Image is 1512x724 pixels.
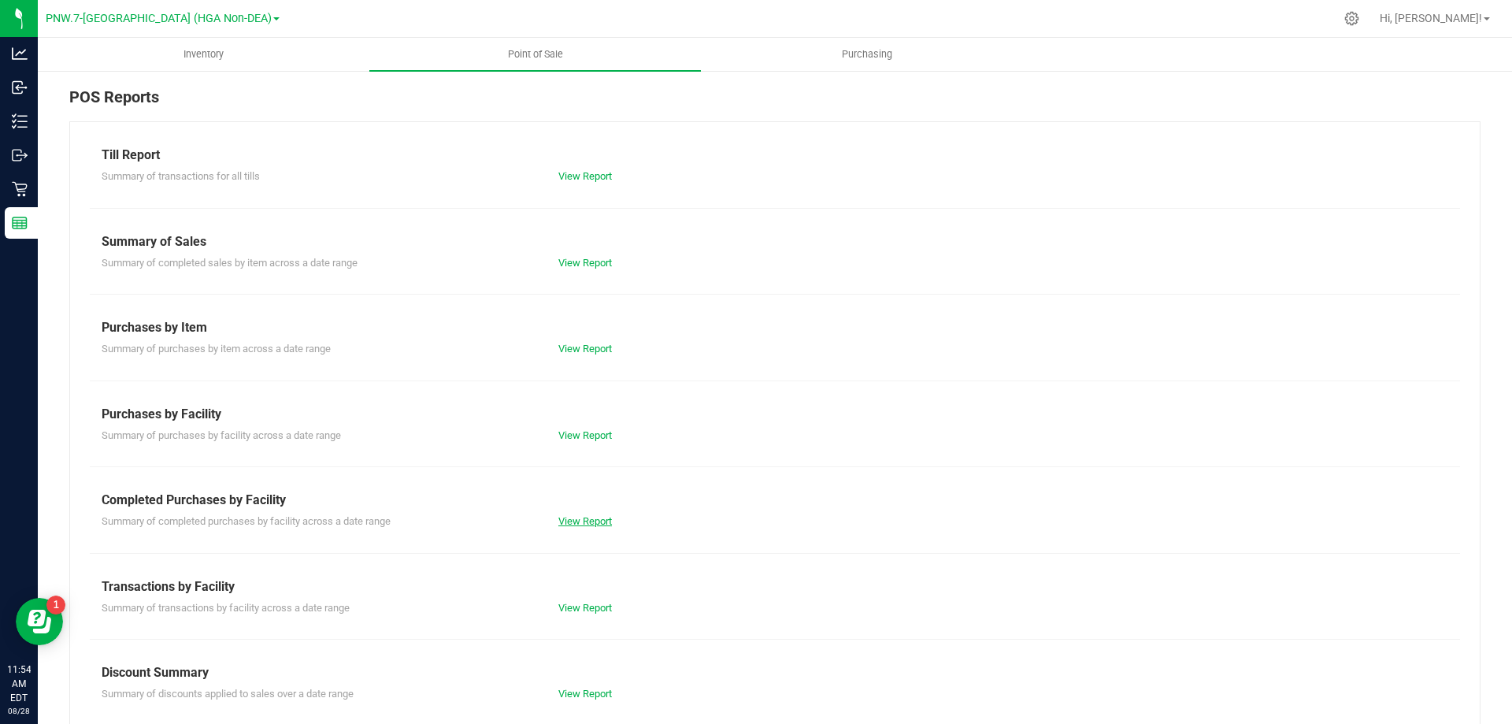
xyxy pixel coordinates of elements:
[102,257,358,269] span: Summary of completed sales by item across a date range
[102,663,1448,682] div: Discount Summary
[46,596,65,614] iframe: Resource center unread badge
[558,602,612,614] a: View Report
[102,515,391,527] span: Summary of completed purchases by facility across a date range
[1380,12,1482,24] span: Hi, [PERSON_NAME]!
[12,147,28,163] inline-svg: Outbound
[162,47,245,61] span: Inventory
[102,688,354,700] span: Summary of discounts applied to sales over a date range
[102,318,1448,337] div: Purchases by Item
[558,688,612,700] a: View Report
[102,146,1448,165] div: Till Report
[558,257,612,269] a: View Report
[558,343,612,355] a: View Report
[69,85,1480,121] div: POS Reports
[102,343,331,355] span: Summary of purchases by item across a date range
[102,429,341,441] span: Summary of purchases by facility across a date range
[12,80,28,95] inline-svg: Inbound
[102,491,1448,510] div: Completed Purchases by Facility
[102,577,1448,596] div: Transactions by Facility
[12,215,28,231] inline-svg: Reports
[487,47,584,61] span: Point of Sale
[369,38,701,71] a: Point of Sale
[558,429,612,441] a: View Report
[7,663,31,705] p: 11:54 AM EDT
[38,38,369,71] a: Inventory
[102,602,350,614] span: Summary of transactions by facility across a date range
[1342,11,1362,26] div: Manage settings
[46,12,272,25] span: PNW.7-[GEOGRAPHIC_DATA] (HGA Non-DEA)
[102,232,1448,251] div: Summary of Sales
[16,598,63,645] iframe: Resource center
[701,38,1032,71] a: Purchasing
[102,170,260,182] span: Summary of transactions for all tills
[12,46,28,61] inline-svg: Analytics
[558,515,612,527] a: View Report
[821,47,913,61] span: Purchasing
[12,113,28,129] inline-svg: Inventory
[558,170,612,182] a: View Report
[102,405,1448,424] div: Purchases by Facility
[7,705,31,717] p: 08/28
[12,181,28,197] inline-svg: Retail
